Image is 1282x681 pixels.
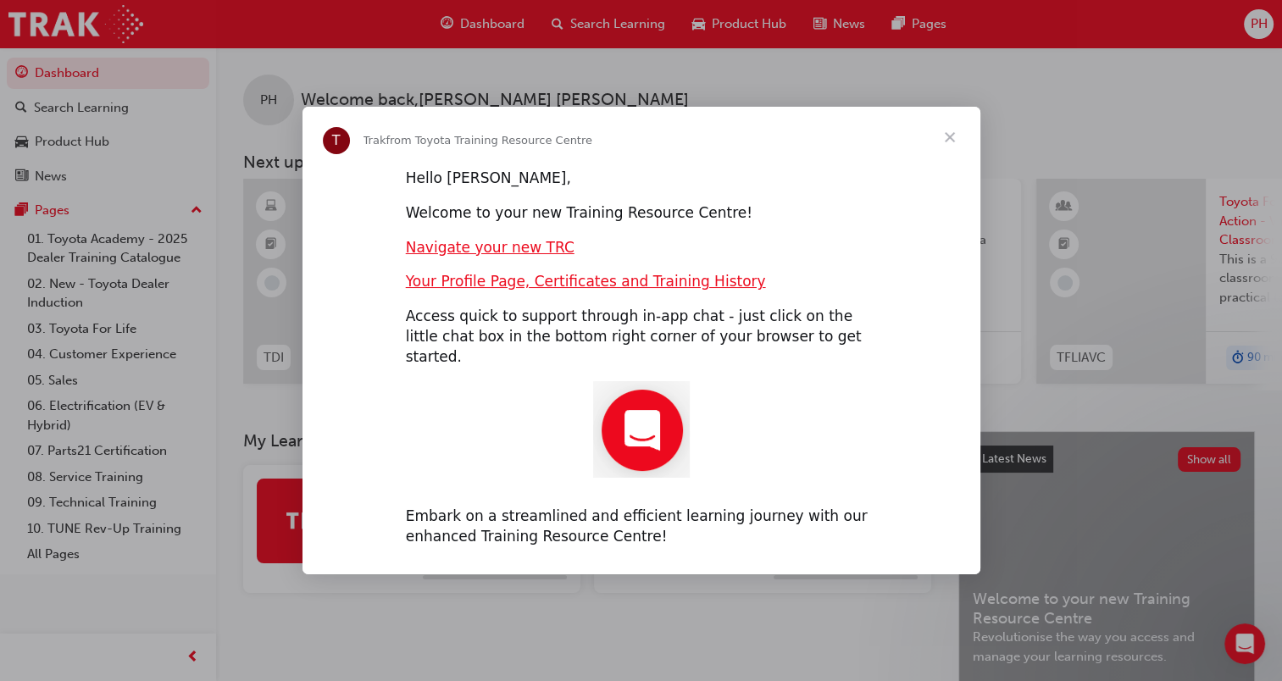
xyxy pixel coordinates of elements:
div: Hello [PERSON_NAME], [406,169,877,189]
span: from Toyota Training Resource Centre [386,134,592,147]
div: Access quick to support through in-app chat - just click on the little chat box in the bottom rig... [406,307,877,367]
div: Welcome to your new Training Resource Centre! [406,203,877,224]
div: Embark on a streamlined and efficient learning journey with our enhanced Training Resource Centre! [406,507,877,547]
span: Trak [364,134,386,147]
a: Your Profile Page, Certificates and Training History [406,273,766,290]
a: Navigate your new TRC [406,239,574,256]
div: Profile image for Trak [323,127,350,154]
span: Close [919,107,980,168]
